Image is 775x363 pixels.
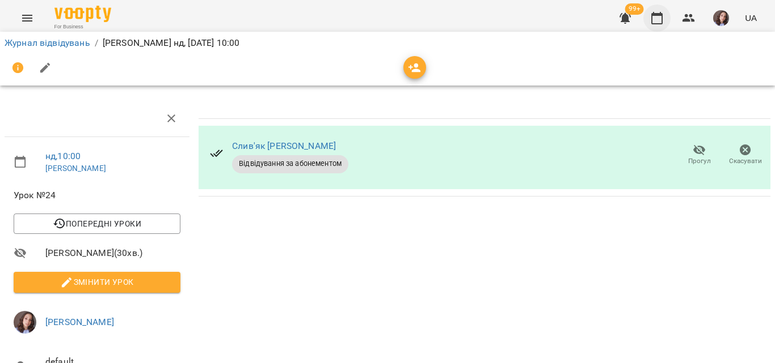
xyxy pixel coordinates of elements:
button: Menu [14,5,41,32]
button: Скасувати [722,139,768,171]
button: Прогул [676,139,722,171]
span: Прогул [688,156,711,166]
span: Попередні уроки [23,217,171,230]
span: For Business [54,23,111,31]
nav: breadcrumb [5,36,770,50]
a: [PERSON_NAME] [45,317,114,327]
img: 8e6d9769290247367f0f90eeedd3a5ee.jpg [713,10,729,26]
span: UA [745,12,757,24]
span: Урок №24 [14,189,180,202]
span: Змінити урок [23,275,171,289]
span: [PERSON_NAME] ( 30 хв. ) [45,246,180,260]
img: 8e6d9769290247367f0f90eeedd3a5ee.jpg [14,311,36,334]
span: 99+ [625,3,644,15]
p: [PERSON_NAME] нд, [DATE] 10:00 [103,36,239,50]
a: Журнал відвідувань [5,37,90,48]
a: Слив'як [PERSON_NAME] [232,140,336,151]
span: Відвідування за абонементом [232,159,348,169]
span: Скасувати [729,156,762,166]
li: / [95,36,98,50]
button: Змінити урок [14,272,180,292]
img: Voopty Logo [54,6,111,22]
a: [PERSON_NAME] [45,164,106,173]
button: Попередні уроки [14,213,180,234]
button: UA [740,7,761,28]
a: нд , 10:00 [45,151,81,161]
